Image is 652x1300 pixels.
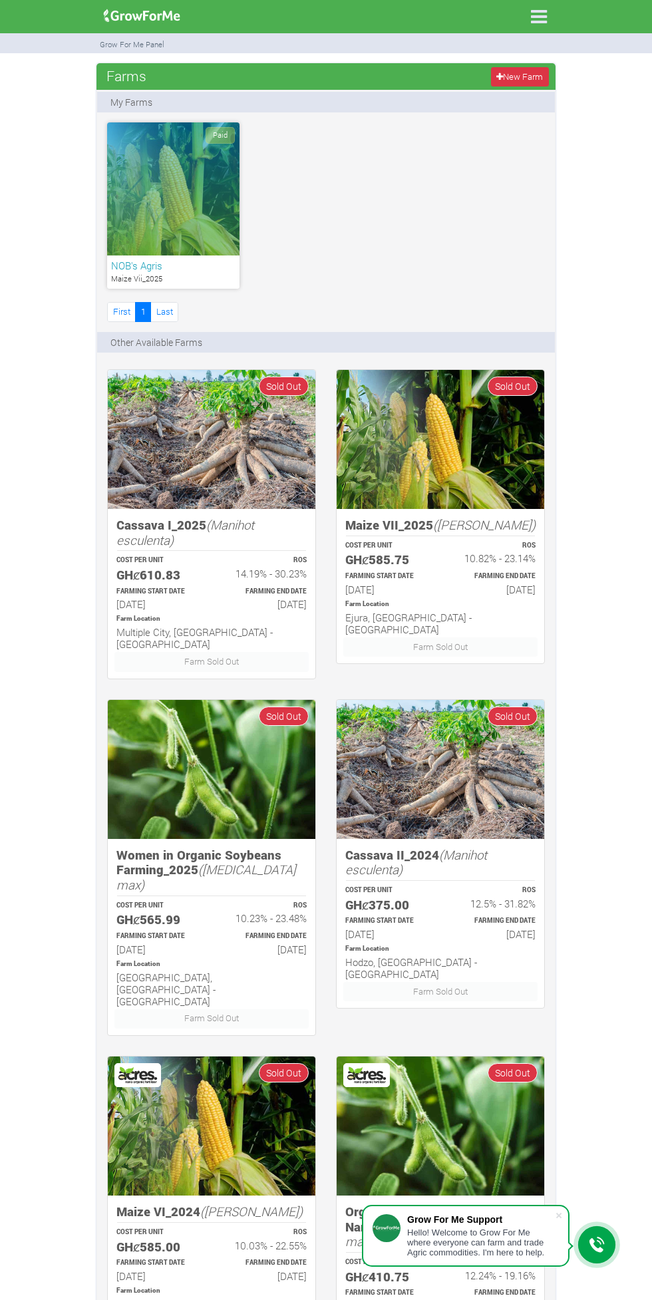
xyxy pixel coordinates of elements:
h6: [DATE] [116,598,200,610]
p: My Farms [110,95,152,109]
p: Estimated Farming End Date [224,1258,307,1268]
h6: [DATE] [452,583,536,595]
p: COST PER UNIT [116,901,200,911]
h6: 12.5% - 31.82% [452,897,536,909]
img: growforme image [108,1056,315,1196]
div: Grow For Me Support [407,1214,555,1225]
p: ROS [224,556,307,566]
h5: Maize VI_2024 [116,1204,307,1219]
h6: [DATE] [345,583,428,595]
img: growforme image [337,1056,544,1196]
p: Estimated Farming Start Date [116,931,200,941]
i: (Manihot esculenta) [116,516,254,548]
img: growforme image [99,3,185,29]
h6: [DATE] [224,943,307,955]
span: Sold Out [488,707,538,726]
i: ([MEDICAL_DATA] max) [345,1218,508,1250]
p: COST PER UNIT [116,556,200,566]
p: COST PER UNIT [345,541,428,551]
h6: [DATE] [116,1270,200,1282]
p: Maize Vii_2025 [111,273,236,285]
h5: GHȼ375.00 [345,897,428,913]
p: Estimated Farming End Date [224,587,307,597]
h6: [DATE] [224,1270,307,1282]
small: Grow For Me Panel [100,39,164,49]
p: Estimated Farming Start Date [116,1258,200,1268]
a: Last [150,302,178,321]
span: Sold Out [259,1063,309,1082]
p: Estimated Farming End Date [452,571,536,581]
img: growforme image [337,370,544,509]
span: Sold Out [488,377,538,396]
img: Acres Nano [345,1065,388,1085]
h6: [DATE] [224,598,307,610]
h6: Hodzo, [GEOGRAPHIC_DATA] - [GEOGRAPHIC_DATA] [345,956,536,980]
p: ROS [452,886,536,895]
i: (Manihot esculenta) [345,846,487,878]
h6: NOB's Agris [111,259,236,271]
h6: 10.03% - 22.55% [224,1239,307,1251]
p: ROS [224,901,307,911]
p: Estimated Farming Start Date [116,587,200,597]
p: ROS [224,1227,307,1237]
a: 1 [135,302,151,321]
img: growforme image [337,700,544,839]
p: Location of Farm [116,614,307,624]
p: Estimated Farming End Date [224,931,307,941]
i: ([PERSON_NAME]) [433,516,536,533]
h5: Organic Soybean with Acres Nano_2024 [345,1204,536,1249]
p: COST PER UNIT [116,1227,200,1237]
h6: [DATE] [345,928,428,940]
h6: [DATE] [452,928,536,940]
h6: [GEOGRAPHIC_DATA], [GEOGRAPHIC_DATA] - [GEOGRAPHIC_DATA] [116,971,307,1007]
p: COST PER UNIT [345,1257,428,1267]
h6: 12.24% - 19.16% [452,1269,536,1281]
p: Estimated Farming Start Date [345,571,428,581]
div: Hello! Welcome to Grow For Me where everyone can farm and trade Agric commodities. I'm here to help. [407,1227,555,1257]
h5: GHȼ585.00 [116,1239,200,1255]
p: Location of Farm [116,959,307,969]
p: Estimated Farming Start Date [345,916,428,926]
p: Location of Farm [116,1286,307,1296]
h6: [DATE] [116,943,200,955]
p: Estimated Farming Start Date [345,1288,428,1298]
h5: Cassava II_2024 [345,848,536,878]
p: Location of Farm [345,944,536,954]
h5: Women in Organic Soybeans Farming_2025 [116,848,307,893]
h6: 10.23% - 23.48% [224,912,307,924]
h6: 10.82% - 23.14% [452,552,536,564]
h5: GHȼ610.83 [116,568,200,583]
span: Sold Out [259,377,309,396]
img: growforme image [108,370,315,509]
a: Paid NOB's Agris Maize Vii_2025 [107,122,240,289]
a: First [107,302,136,321]
nav: Page Navigation [107,302,178,321]
h5: GHȼ565.99 [116,912,200,927]
p: Estimated Farming End Date [452,1288,536,1298]
span: Sold Out [488,1063,538,1082]
p: Location of Farm [345,599,536,609]
h6: Ejura, [GEOGRAPHIC_DATA] - [GEOGRAPHIC_DATA] [345,611,536,635]
span: Paid [206,127,235,144]
span: Farms [103,63,150,89]
img: Acres Nano [116,1065,159,1085]
h6: Multiple City, [GEOGRAPHIC_DATA] - [GEOGRAPHIC_DATA] [116,626,307,650]
p: COST PER UNIT [345,886,428,895]
img: growforme image [108,700,315,839]
a: New Farm [491,67,549,86]
h5: GHȼ585.75 [345,552,428,568]
h6: 14.19% - 30.23% [224,568,307,579]
h5: Maize VII_2025 [345,518,536,533]
p: ROS [452,541,536,551]
h5: GHȼ410.75 [345,1269,428,1285]
h5: Cassava I_2025 [116,518,307,548]
p: Estimated Farming End Date [452,916,536,926]
p: Other Available Farms [110,335,202,349]
i: ([MEDICAL_DATA] max) [116,861,296,893]
i: ([PERSON_NAME]) [200,1203,303,1219]
span: Sold Out [259,707,309,726]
